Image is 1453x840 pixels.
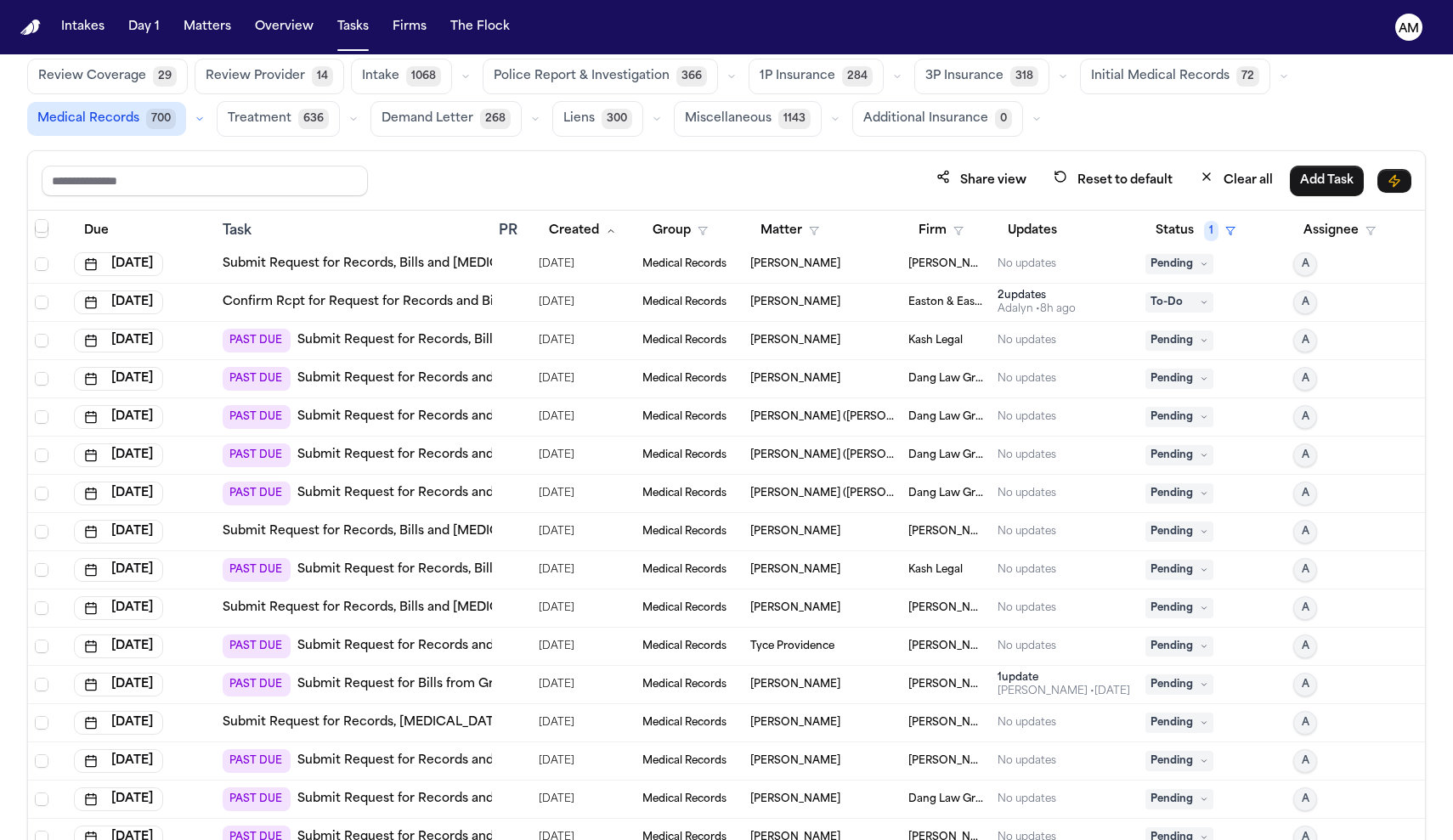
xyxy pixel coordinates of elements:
[760,68,835,85] span: 1P Insurance
[1293,749,1317,773] button: A
[995,109,1012,129] span: 0
[223,600,729,617] a: Submit Request for Records, Bills and [MEDICAL_DATA] from [GEOGRAPHIC_DATA]
[908,716,984,730] span: Martello Law Firm
[602,109,632,129] span: 300
[642,678,726,691] span: Medical Records
[1302,716,1309,730] span: A
[676,66,707,87] span: 366
[750,601,840,615] span: Deborah Hachey
[382,110,473,127] span: Demand Letter
[122,12,167,42] button: Day 1
[74,596,163,620] button: [DATE]
[1302,792,1309,806] span: A
[20,20,41,36] a: Home
[35,601,48,615] span: Select row
[483,59,718,94] button: Police Report & Investigation366
[908,678,984,691] span: Romanow Law Group
[908,754,984,768] span: George Sink Injury Lawyers
[362,68,399,85] span: Intake
[674,101,822,137] button: Miscellaneous1143
[552,101,643,137] button: Liens300
[1302,640,1309,653] span: A
[297,676,811,693] a: Submit Request for Bills from Greater [GEOGRAPHIC_DATA] Orthopaedic Associates
[863,110,988,127] span: Additional Insurance
[750,716,840,730] span: Michael Matos
[248,12,320,42] button: Overview
[223,749,291,773] span: PAST DUE
[146,109,176,129] span: 700
[750,640,834,653] span: Tyce Providence
[74,634,163,658] button: [DATE]
[1145,636,1213,657] span: Pending
[998,792,1056,806] div: No updates
[1145,598,1213,618] span: Pending
[1145,674,1213,695] span: Pending
[1010,66,1038,87] span: 318
[750,792,840,806] span: Sabino Alfaro Padilla
[297,638,876,655] a: Submit Request for Records and Bills from [PERSON_NAME] Permanente [GEOGRAPHIC_DATA]
[1290,166,1364,196] button: Add Task
[223,787,291,811] span: PAST DUE
[35,640,48,653] span: Select row
[1293,596,1317,620] button: A
[406,66,441,87] span: 1068
[217,101,340,137] button: Treatment636
[74,787,163,811] button: [DATE]
[998,671,1130,685] div: 1 update
[1377,169,1411,193] button: Immediate Task
[1293,787,1317,811] button: A
[74,673,163,696] button: [DATE]
[35,792,48,806] span: Select row
[908,792,984,806] span: Dang Law Group
[298,109,329,129] span: 636
[908,601,984,615] span: Mohamed K Ahmed
[206,68,305,85] span: Review Provider
[1293,711,1317,735] button: A
[908,640,984,653] span: Albert Le
[998,685,1130,698] div: Last updated by Ada Martinez at 10/7/2025, 11:20:35 AM
[685,110,772,127] span: Miscellaneous
[370,101,522,137] button: Demand Letter268
[1080,59,1270,94] button: Initial Medical Records72
[27,59,188,94] button: Review Coverage29
[54,12,111,42] button: Intakes
[539,596,574,620] span: 9/30/2025, 2:23:13 PM
[177,12,238,42] button: Matters
[195,59,344,94] button: Review Provider14
[223,714,997,731] a: Submit Request for Records, [MEDICAL_DATA] and Other from [GEOGRAPHIC_DATA] Health + Hospitals / ...
[642,792,726,806] span: Medical Records
[27,102,186,136] button: Medical Records700
[778,109,811,129] span: 1143
[998,754,1056,768] div: No updates
[1293,634,1317,658] button: A
[331,12,376,42] button: Tasks
[153,66,177,87] span: 29
[444,12,517,42] button: The Flock
[35,716,48,730] span: Select row
[1236,66,1259,87] span: 72
[223,673,291,696] span: PAST DUE
[642,754,726,768] span: Medical Records
[539,787,574,811] span: 10/6/2025, 7:53:12 AM
[74,749,163,773] button: [DATE]
[1302,601,1309,615] span: A
[563,110,595,127] span: Liens
[38,68,146,85] span: Review Coverage
[642,601,726,615] span: Medical Records
[1293,673,1317,696] button: A
[480,109,511,129] span: 268
[386,12,433,42] button: Firms
[914,59,1049,94] button: 3P Insurance318
[228,110,291,127] span: Treatment
[1145,713,1213,733] span: Pending
[1091,68,1230,85] span: Initial Medical Records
